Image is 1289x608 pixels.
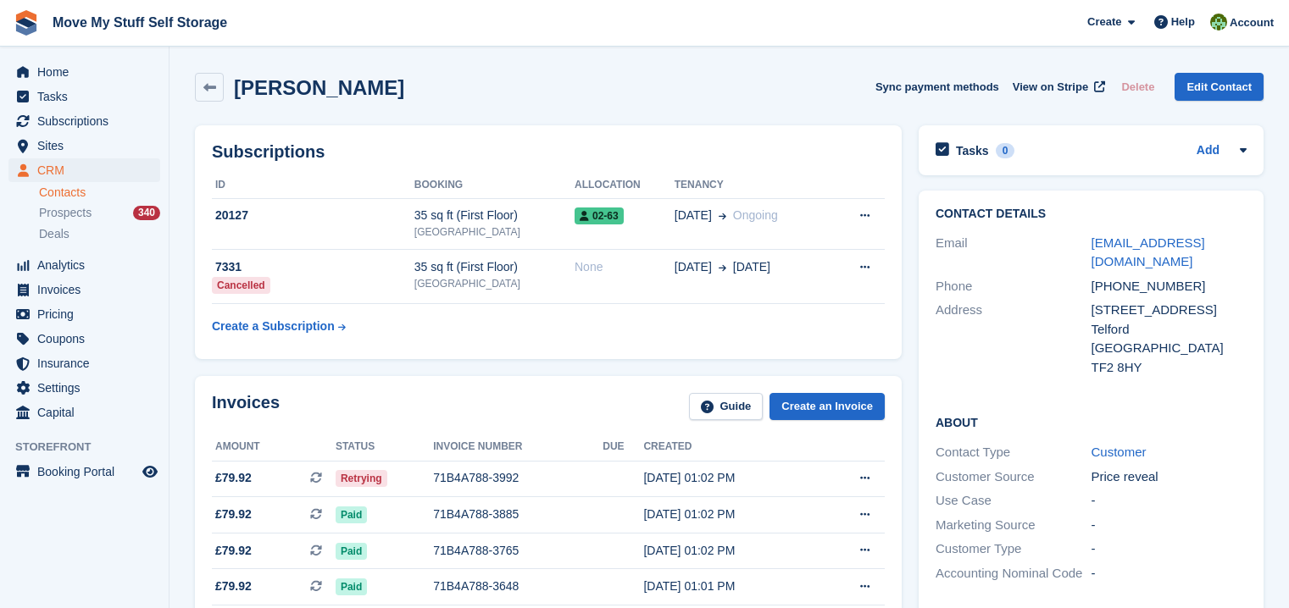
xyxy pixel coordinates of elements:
span: Coupons [37,327,139,351]
div: 340 [133,206,160,220]
a: View on Stripe [1006,73,1108,101]
h2: [PERSON_NAME] [234,76,404,99]
div: [DATE] 01:02 PM [643,542,817,560]
a: Customer [1092,445,1147,459]
span: View on Stripe [1013,79,1088,96]
span: Ongoing [733,208,778,222]
a: Move My Stuff Self Storage [46,8,234,36]
span: Deals [39,226,69,242]
th: ID [212,172,414,199]
span: Prospects [39,205,92,221]
a: menu [8,351,160,375]
div: - [1092,516,1247,535]
a: [EMAIL_ADDRESS][DOMAIN_NAME] [1092,235,1205,269]
span: [DATE] [675,207,712,224]
a: menu [8,302,160,326]
a: menu [8,278,160,301]
div: [GEOGRAPHIC_DATA] [414,224,575,240]
th: Invoice number [433,434,603,461]
a: menu [8,460,160,484]
div: Marketing Source [936,516,1092,535]
a: menu [8,327,160,351]
span: 02-63 [575,207,624,224]
span: Settings [37,376,139,400]
span: £79.92 [215,469,252,487]
span: Paid [336,543,367,560]
span: CRM [37,158,139,182]
div: Customer Type [936,539,1092,559]
span: Pricing [37,302,139,326]
div: [GEOGRAPHIC_DATA] [1092,339,1247,358]
div: - [1092,539,1247,559]
div: 35 sq ft (First Floor) [414,207,575,224]
span: Sites [37,134,139,158]
div: 20127 [212,207,414,224]
div: Email [936,234,1092,272]
div: 71B4A788-3765 [433,542,603,560]
div: 0 [996,143,1015,158]
h2: Subscriptions [212,142,885,162]
span: Tasks [37,85,139,108]
h2: Invoices [212,393,280,421]
h2: Tasks [956,143,989,158]
div: 71B4A788-3648 [433,578,603,595]
span: Storefront [15,439,169,456]
span: £79.92 [215,506,252,523]
div: Customer Source [936,467,1092,487]
th: Allocation [575,172,675,199]
a: Edit Contact [1175,73,1264,101]
img: Joel Booth [1210,14,1227,30]
span: Help [1171,14,1195,30]
th: Tenancy [675,172,831,199]
span: Paid [336,578,367,595]
span: Account [1230,14,1274,31]
button: Delete [1114,73,1161,101]
span: Home [37,60,139,84]
span: Booking Portal [37,460,139,484]
th: Amount [212,434,336,461]
div: Cancelled [212,277,270,294]
th: Created [643,434,817,461]
span: Retrying [336,470,387,487]
span: Insurance [37,351,139,375]
div: Telford [1092,320,1247,340]
span: Analytics [37,253,139,277]
span: [DATE] [675,258,712,276]
div: None [575,258,675,276]
a: menu [8,60,160,84]
span: £79.92 [215,578,252,595]
a: menu [8,401,160,424]
div: [DATE] 01:01 PM [643,578,817,595]
a: menu [8,376,160,400]
div: [DATE] 01:02 PM [643,469,817,487]
div: [GEOGRAPHIC_DATA] [414,276,575,291]
div: Accounting Nominal Code [936,564,1092,583]
a: Guide [689,393,764,421]
div: 7331 [212,258,414,276]
div: - [1092,491,1247,511]
div: - [1092,564,1247,583]
div: [PHONE_NUMBER] [1092,277,1247,296]
a: Prospects 340 [39,204,160,222]
a: Preview store [140,462,160,482]
div: 71B4A788-3992 [433,469,603,487]
div: [DATE] 01:02 PM [643,506,817,523]
span: Create [1087,14,1121,30]
span: Paid [336,506,367,523]
img: stora-icon-8386f47178a22dfd0bd8f6a31ec36ba5ce8667c1dd55bd0f319d3a0aa187defe.svg [14,10,39,36]
div: 35 sq ft (First Floor) [414,258,575,276]
a: Deals [39,225,160,243]
div: Contact Type [936,443,1092,462]
a: Add [1197,141,1220,161]
div: [STREET_ADDRESS] [1092,301,1247,320]
span: [DATE] [733,258,770,276]
a: Create a Subscription [212,311,346,342]
div: TF2 8HY [1092,358,1247,378]
div: Use Case [936,491,1092,511]
span: Subscriptions [37,109,139,133]
a: menu [8,109,160,133]
th: Status [336,434,433,461]
div: Phone [936,277,1092,296]
th: Due [603,434,643,461]
a: menu [8,253,160,277]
